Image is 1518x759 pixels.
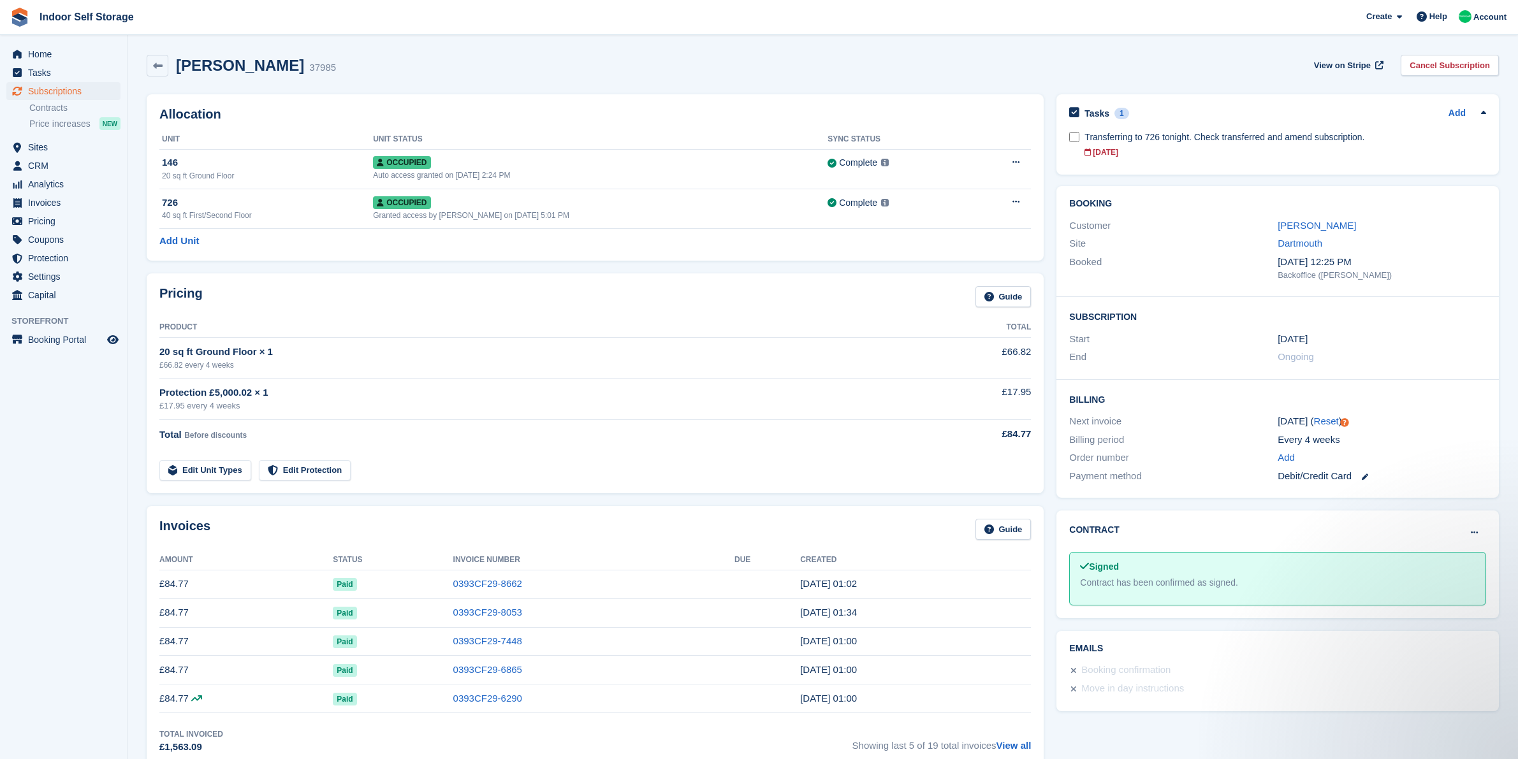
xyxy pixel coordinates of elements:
[916,317,1031,338] th: Total
[373,170,828,181] div: Auto access granted on [DATE] 2:24 PM
[1449,106,1466,121] a: Add
[28,286,105,304] span: Capital
[333,635,356,648] span: Paid
[176,57,304,74] h2: [PERSON_NAME]
[453,664,522,675] a: 0393CF29-6865
[28,64,105,82] span: Tasks
[159,627,333,656] td: £84.77
[28,157,105,175] span: CRM
[333,550,453,570] th: Status
[29,118,91,130] span: Price increases
[34,6,139,27] a: Indoor Self Storage
[1069,199,1486,209] h2: Booking
[1278,469,1486,484] div: Debit/Credit Card
[159,740,223,755] div: £1,563.09
[6,175,120,193] a: menu
[1069,255,1278,282] div: Booked
[1366,10,1392,23] span: Create
[1069,523,1120,537] h2: Contract
[1069,433,1278,447] div: Billing period
[373,196,430,209] span: Occupied
[1114,108,1129,119] div: 1
[28,175,105,193] span: Analytics
[1069,350,1278,365] div: End
[6,157,120,175] a: menu
[28,331,105,349] span: Booking Portal
[800,550,1031,570] th: Created
[10,8,29,27] img: stora-icon-8386f47178a22dfd0bd8f6a31ec36ba5ce8667c1dd55bd0f319d3a0aa187defe.svg
[1429,10,1447,23] span: Help
[1278,220,1356,231] a: [PERSON_NAME]
[28,45,105,63] span: Home
[159,359,916,371] div: £66.82 every 4 weeks
[1080,576,1475,589] div: Contract has been confirmed as signed.
[1084,124,1486,164] a: Transferring to 726 tonight. Check transferred and amend subscription. [DATE]
[1278,433,1486,447] div: Every 4 weeks
[734,550,800,570] th: Due
[800,693,857,704] time: 2025-06-09 00:00:28 UTC
[1278,332,1308,347] time: 2024-05-13 00:00:00 UTC
[159,317,916,338] th: Product
[159,570,333,598] td: £84.77
[1069,393,1486,405] h2: Billing
[28,138,105,156] span: Sites
[162,210,373,221] div: 40 sq ft First/Second Floor
[839,196,877,210] div: Complete
[975,286,1032,307] a: Guide
[1069,310,1486,322] h2: Subscription
[1278,255,1486,270] div: [DATE] 12:25 PM
[159,129,373,150] th: Unit
[333,607,356,619] span: Paid
[373,210,828,221] div: Granted access by [PERSON_NAME] on [DATE] 5:01 PM
[159,400,916,412] div: £17.95 every 4 weeks
[1080,560,1475,574] div: Signed
[184,431,247,440] span: Before discounts
[159,519,210,540] h2: Invoices
[1401,55,1499,76] a: Cancel Subscription
[99,117,120,130] div: NEW
[1069,644,1486,654] h2: Emails
[453,550,734,570] th: Invoice Number
[1084,147,1486,158] div: [DATE]
[1084,131,1486,144] div: Transferring to 726 tonight. Check transferred and amend subscription.
[159,550,333,570] th: Amount
[333,693,356,705] span: Paid
[1081,663,1171,678] div: Booking confirmation
[800,607,857,618] time: 2025-09-01 00:34:46 UTC
[373,129,828,150] th: Unit Status
[453,607,522,618] a: 0393CF29-8053
[1309,55,1386,76] a: View on Stripe
[1084,108,1109,119] h2: Tasks
[105,332,120,347] a: Preview store
[159,234,199,249] a: Add Unit
[159,386,916,400] div: Protection £5,000.02 × 1
[453,578,522,589] a: 0393CF29-8662
[162,170,373,182] div: 20 sq ft Ground Floor
[159,345,916,359] div: 20 sq ft Ground Floor × 1
[881,159,889,166] img: icon-info-grey-7440780725fd019a000dd9b08b2336e03edf1995a4989e88bcd33f0948082b44.svg
[800,664,857,675] time: 2025-07-07 00:00:39 UTC
[6,249,120,267] a: menu
[159,598,333,627] td: £84.77
[28,82,105,100] span: Subscriptions
[1069,219,1278,233] div: Customer
[800,578,857,589] time: 2025-09-29 00:02:59 UTC
[162,155,373,170] div: 146
[159,656,333,684] td: £84.77
[29,117,120,131] a: Price increases NEW
[1278,451,1295,465] a: Add
[6,138,120,156] a: menu
[28,268,105,286] span: Settings
[1069,332,1278,347] div: Start
[975,519,1032,540] a: Guide
[6,64,120,82] a: menu
[28,249,105,267] span: Protection
[162,196,373,210] div: 726
[309,61,336,75] div: 37985
[996,740,1032,751] a: View all
[6,82,120,100] a: menu
[159,429,182,440] span: Total
[1278,238,1322,249] a: Dartmouth
[1278,351,1314,362] span: Ongoing
[333,664,356,677] span: Paid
